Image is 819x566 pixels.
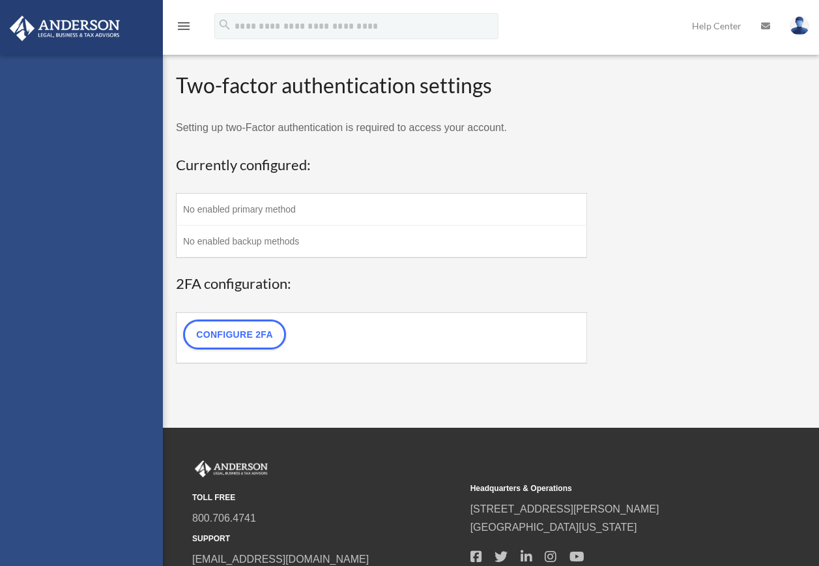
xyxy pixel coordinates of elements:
[177,226,587,258] td: No enabled backup methods
[470,522,637,533] a: [GEOGRAPHIC_DATA][US_STATE]
[176,23,192,34] a: menu
[192,460,270,477] img: Anderson Advisors Platinum Portal
[176,18,192,34] i: menu
[6,16,124,41] img: Anderson Advisors Platinum Portal
[470,503,659,514] a: [STREET_ADDRESS][PERSON_NAME]
[192,554,369,565] a: [EMAIL_ADDRESS][DOMAIN_NAME]
[176,119,587,137] p: Setting up two-Factor authentication is required to access your account.
[470,482,740,496] small: Headquarters & Operations
[192,491,461,505] small: TOLL FREE
[176,71,587,100] h2: Two-factor authentication settings
[176,155,587,175] h3: Currently configured:
[192,532,461,546] small: SUPPORT
[192,513,256,524] a: 800.706.4741
[183,320,286,350] a: Configure 2FA
[790,16,809,35] img: User Pic
[177,194,587,226] td: No enabled primary method
[218,18,232,32] i: search
[176,274,587,294] h3: 2FA configuration:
